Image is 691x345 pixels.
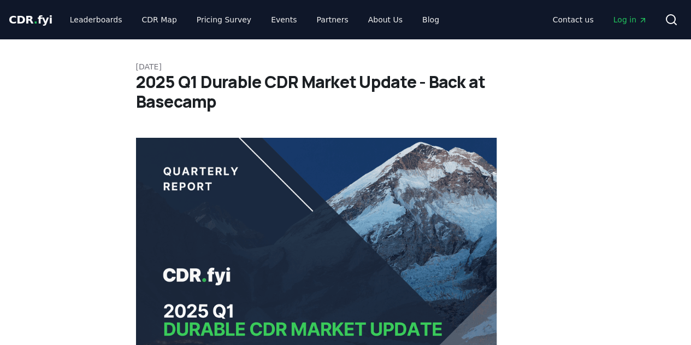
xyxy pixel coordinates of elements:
[9,13,52,26] span: CDR fyi
[605,10,656,30] a: Log in
[136,61,556,72] p: [DATE]
[136,72,556,112] h1: 2025 Q1 Durable CDR Market Update - Back at Basecamp
[544,10,656,30] nav: Main
[262,10,305,30] a: Events
[359,10,411,30] a: About Us
[34,13,38,26] span: .
[308,10,357,30] a: Partners
[133,10,186,30] a: CDR Map
[414,10,448,30] a: Blog
[61,10,448,30] nav: Main
[61,10,131,30] a: Leaderboards
[9,12,52,27] a: CDR.fyi
[613,14,647,25] span: Log in
[188,10,260,30] a: Pricing Survey
[544,10,603,30] a: Contact us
